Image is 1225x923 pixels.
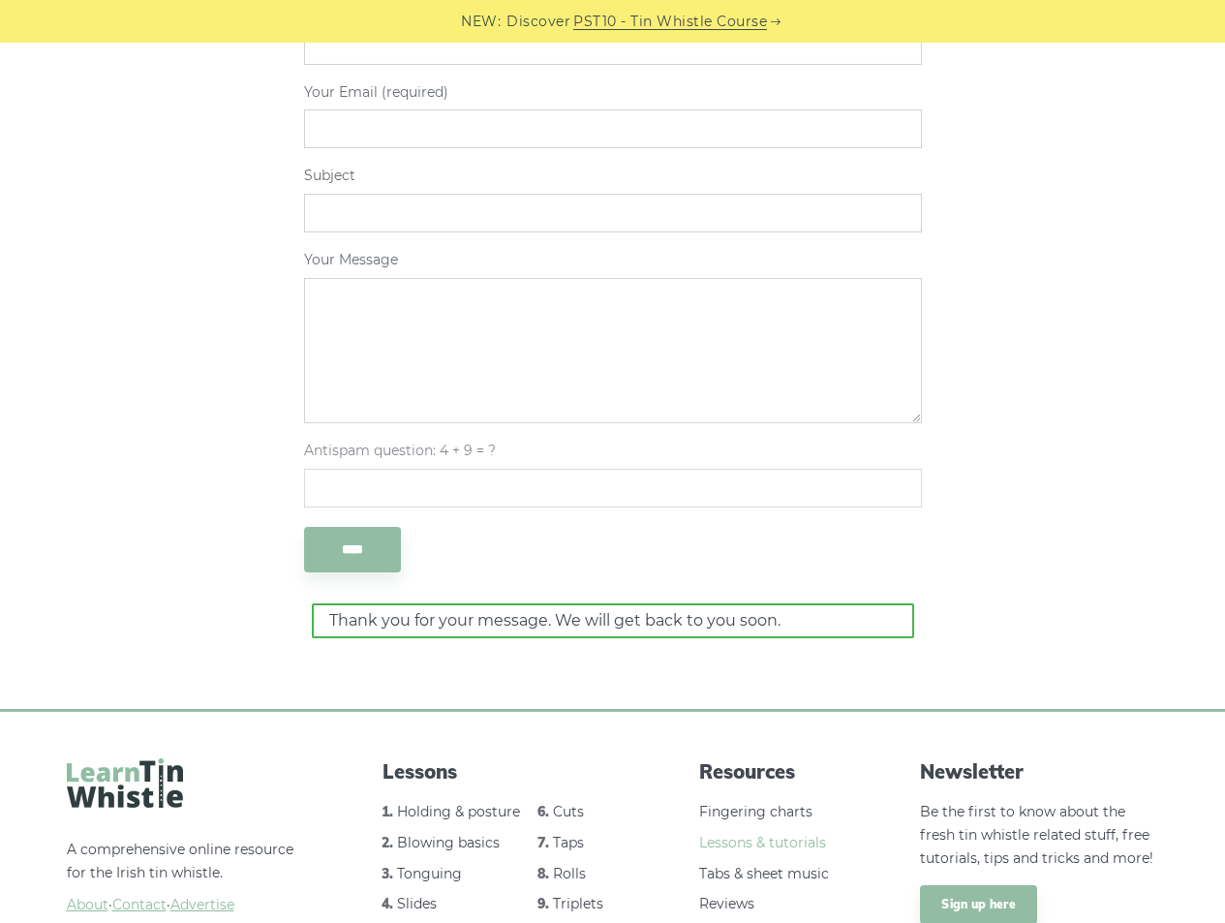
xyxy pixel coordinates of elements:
a: Contact·Advertise [112,896,234,913]
textarea: Your Message [304,278,922,423]
p: Be the first to know about the fresh tin whistle related stuff, free tutorials, tips and tricks a... [920,801,1158,870]
span: Lessons [383,758,621,785]
input: Antispam question: 4 + 9 = ? [304,469,922,508]
label: Your Message [304,252,922,423]
label: Subject [304,168,922,232]
a: Holding & posture [397,803,520,820]
a: Tonguing [397,865,462,882]
span: NEW: [461,11,501,33]
a: Slides [397,895,437,912]
span: Newsletter [920,758,1158,785]
a: Rolls [553,865,586,882]
div: Thank you for your message. We will get back to you soon. [312,603,914,638]
span: Discover [506,11,570,33]
a: Triplets [553,895,603,912]
input: Your Email (required) [304,109,922,148]
a: Fingering charts [699,803,812,820]
a: Lessons & tutorials [699,834,826,851]
span: Antispam question: 4 + 9 = ? [304,442,496,459]
p: A comprehensive online resource for the Irish tin whistle. [67,839,305,917]
a: Taps [553,834,584,851]
a: Cuts [553,803,584,820]
span: Contact [112,896,167,913]
a: About [67,896,108,913]
img: LearnTinWhistle.com [67,758,183,808]
span: Advertise [170,896,234,913]
a: Tabs & sheet music [699,865,829,882]
input: Your Name (required) [304,26,922,65]
input: Subject [304,194,922,232]
span: Resources [699,758,842,785]
a: Reviews [699,895,754,912]
label: Your Email (required) [304,84,922,149]
a: Blowing basics [397,834,500,851]
a: PST10 - Tin Whistle Course [573,11,767,33]
span: · [67,894,305,917]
